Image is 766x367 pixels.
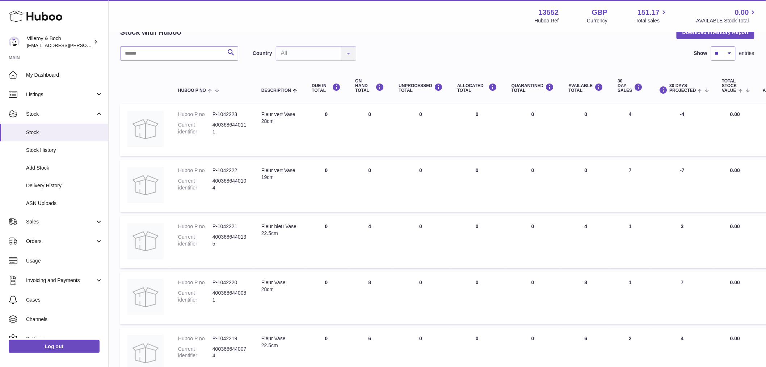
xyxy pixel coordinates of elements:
[355,79,384,93] div: ON HAND Total
[212,346,247,359] dd: 4003686440074
[26,316,103,323] span: Channels
[253,50,272,57] label: Country
[531,279,534,285] span: 0
[561,160,611,212] td: 0
[304,216,348,268] td: 0
[636,8,668,24] a: 151.17 Total sales
[391,160,450,212] td: 0
[178,121,212,135] dt: Current identifier
[535,17,559,24] div: Huboo Ref
[391,104,450,156] td: 0
[650,160,715,212] td: -7
[212,167,247,174] dd: P-1042222
[9,340,100,353] a: Log out
[261,88,291,93] span: Description
[391,216,450,268] td: 0
[611,104,650,156] td: 4
[178,223,212,230] dt: Huboo P no
[26,129,103,136] span: Stock
[650,272,715,324] td: 7
[261,223,297,237] div: Fleur bleu Vase 22.5cm
[348,160,391,212] td: 0
[730,167,740,173] span: 0.00
[27,42,145,48] span: [EMAIL_ADDRESS][PERSON_NAME][DOMAIN_NAME]
[26,165,103,171] span: Add Stock
[730,223,740,229] span: 0.00
[127,223,164,259] img: product image
[26,200,103,207] span: ASN Uploads
[312,83,341,93] div: DUE IN TOTAL
[26,147,103,154] span: Stock History
[722,79,737,93] span: Total stock value
[26,296,103,303] span: Cases
[9,37,20,47] img: liu.rosanne@villeroy-boch.com
[457,83,497,93] div: ALLOCATED Total
[730,279,740,285] span: 0.00
[26,182,103,189] span: Delivery History
[261,335,297,349] div: Fleur Vase 22.5cm
[26,238,95,245] span: Orders
[531,336,534,341] span: 0
[450,216,504,268] td: 0
[739,50,754,57] span: entries
[636,17,668,24] span: Total sales
[611,272,650,324] td: 1
[650,104,715,156] td: -4
[304,272,348,324] td: 0
[670,84,696,93] span: 30 DAYS PROJECTED
[120,27,181,37] h2: Stock with Huboo
[450,272,504,324] td: 0
[26,72,103,78] span: My Dashboard
[27,35,92,49] div: Villeroy & Boch
[730,336,740,341] span: 0.00
[26,91,95,98] span: Listings
[677,26,754,39] button: Download Inventory Report
[212,223,247,230] dd: P-1042221
[450,160,504,212] td: 0
[127,111,164,147] img: product image
[587,17,608,24] div: Currency
[512,83,554,93] div: QUARANTINED Total
[178,335,212,342] dt: Huboo P no
[348,104,391,156] td: 0
[178,346,212,359] dt: Current identifier
[304,160,348,212] td: 0
[178,111,212,118] dt: Huboo P no
[611,216,650,268] td: 1
[694,50,707,57] label: Show
[391,272,450,324] td: 0
[212,335,247,342] dd: P-1042219
[561,216,611,268] td: 4
[212,121,247,135] dd: 4003686440111
[178,279,212,286] dt: Huboo P no
[531,111,534,117] span: 0
[450,104,504,156] td: 0
[696,17,757,24] span: AVAILABLE Stock Total
[212,279,247,286] dd: P-1042220
[561,104,611,156] td: 0
[539,8,559,17] strong: 13552
[531,167,534,173] span: 0
[261,279,297,293] div: Fleur Vase 28cm
[592,8,607,17] strong: GBP
[531,223,534,229] span: 0
[178,167,212,174] dt: Huboo P no
[348,272,391,324] td: 8
[127,279,164,315] img: product image
[611,160,650,212] td: 7
[212,178,247,191] dd: 4003686440104
[26,336,103,342] span: Settings
[261,167,297,181] div: Fleur vert Vase 19cm
[735,8,749,17] span: 0.00
[618,79,643,93] div: 30 DAY SALES
[261,111,297,125] div: Fleur vert Vase 28cm
[399,83,443,93] div: UNPROCESSED Total
[26,257,103,264] span: Usage
[212,290,247,303] dd: 4003686440081
[178,290,212,303] dt: Current identifier
[212,111,247,118] dd: P-1042223
[569,83,603,93] div: AVAILABLE Total
[348,216,391,268] td: 4
[561,272,611,324] td: 8
[178,178,212,191] dt: Current identifier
